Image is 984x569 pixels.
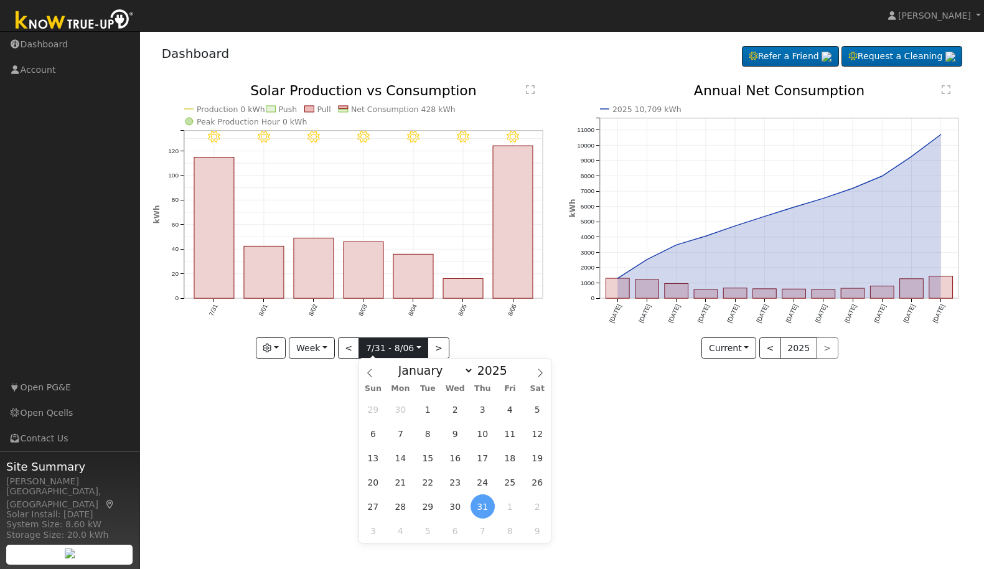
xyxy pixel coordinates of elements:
[696,303,710,324] text: [DATE]
[474,364,518,377] input: Year
[443,397,467,421] span: July 2, 2025
[496,385,523,393] span: Fri
[307,303,319,317] text: 8/02
[338,337,360,359] button: <
[525,494,550,519] span: August 2, 2025
[812,290,835,299] rect: onclick=""
[932,303,946,324] text: [DATE]
[443,519,467,543] span: August 6, 2025
[65,548,75,558] img: retrieve
[168,148,179,154] text: 120
[414,385,441,393] span: Tue
[526,85,535,95] text: 
[171,246,179,253] text: 40
[939,132,944,137] circle: onclick=""
[307,131,320,144] i: 8/02 - Clear
[580,188,594,195] text: 7000
[361,397,385,421] span: June 29, 2025
[388,397,413,421] span: June 30, 2025
[6,475,133,488] div: [PERSON_NAME]
[208,131,220,144] i: 7/31 - Clear
[498,397,522,421] span: July 4, 2025
[392,363,474,378] select: Month
[471,519,495,543] span: August 7, 2025
[568,199,577,218] text: kWh
[471,470,495,494] span: July 24, 2025
[665,284,688,299] rect: onclick=""
[945,52,955,62] img: retrieve
[694,290,718,299] rect: onclick=""
[612,105,682,114] text: 2025 10,709 kWh
[580,234,594,241] text: 4000
[294,238,334,299] rect: onclick=""
[388,446,413,470] span: July 14, 2025
[278,105,297,114] text: Push
[525,446,550,470] span: July 19, 2025
[580,203,594,210] text: 6000
[6,518,133,531] div: System Size: 8.60 kW
[317,105,330,114] text: Pull
[407,131,419,144] i: 8/04 - Clear
[388,519,413,543] span: August 4, 2025
[152,205,161,224] text: kWh
[525,470,550,494] span: July 26, 2025
[673,243,678,248] circle: onclick=""
[471,494,495,519] span: July 31, 2025
[344,242,383,299] rect: onclick=""
[361,470,385,494] span: July 20, 2025
[879,174,884,179] circle: onclick=""
[388,470,413,494] span: July 21, 2025
[498,494,522,519] span: August 1, 2025
[388,421,413,446] span: July 7, 2025
[416,519,440,543] span: August 5, 2025
[942,85,950,95] text: 
[6,485,133,511] div: [GEOGRAPHIC_DATA], [GEOGRAPHIC_DATA]
[289,337,334,359] button: Week
[168,172,179,179] text: 100
[359,385,387,393] span: Sun
[577,126,594,133] text: 11000
[850,186,855,191] circle: onclick=""
[6,458,133,475] span: Site Summary
[171,270,179,277] text: 20
[387,385,414,393] span: Mon
[498,519,522,543] span: August 8, 2025
[416,421,440,446] span: July 8, 2025
[843,303,858,324] text: [DATE]
[197,105,265,114] text: Production 0 kWh
[258,303,269,317] text: 8/01
[523,385,551,393] span: Sat
[498,446,522,470] span: July 18, 2025
[525,397,550,421] span: July 5, 2025
[416,470,440,494] span: July 22, 2025
[606,279,629,299] rect: onclick=""
[822,52,832,62] img: retrieve
[498,421,522,446] span: July 11, 2025
[407,303,418,317] text: 8/04
[443,494,467,519] span: July 30, 2025
[637,303,652,324] text: [DATE]
[244,247,284,299] rect: onclick=""
[197,117,307,126] text: Peak Production Hour 0 kWh
[443,470,467,494] span: July 23, 2025
[821,196,826,201] circle: onclick=""
[580,158,594,164] text: 9000
[742,46,839,67] a: Refer a Friend
[929,276,953,299] rect: onclick=""
[361,446,385,470] span: July 13, 2025
[580,280,594,286] text: 1000
[457,303,468,317] text: 8/05
[443,446,467,470] span: July 16, 2025
[525,519,550,543] span: August 9, 2025
[694,83,865,98] text: Annual Net Consumption
[841,46,962,67] a: Request a Cleaning
[441,385,469,393] span: Wed
[591,295,594,302] text: 0
[358,337,428,359] button: 7/31 - 8/06
[469,385,496,393] span: Thu
[361,494,385,519] span: July 27, 2025
[250,83,477,98] text: Solar Production vs Consumption
[580,249,594,256] text: 3000
[351,105,456,114] text: Net Consumption 428 kWh
[580,219,594,225] text: 5000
